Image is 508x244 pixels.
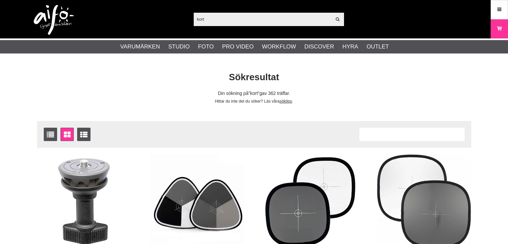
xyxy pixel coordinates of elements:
[280,99,292,104] a: söktips
[215,99,279,104] span: Hittar du inte det du söker? Läs våra
[44,128,57,141] a: Listvisning
[194,14,332,24] input: Sök produkter ...
[32,71,476,84] h1: Sökresultat
[304,42,334,51] a: Discover
[262,42,296,51] a: Workflow
[60,128,74,141] a: Fönstervisning
[222,42,253,51] a: Pro Video
[120,42,160,51] a: Varumärken
[218,91,290,96] span: Din sökning på gav 362 träffar.
[77,128,91,141] a: Utökad listvisning
[168,42,190,51] a: Studio
[248,91,260,96] span: kort
[34,5,74,35] img: logo.png
[366,42,389,51] a: Outlet
[292,99,293,104] span: .
[342,42,358,51] a: Hyra
[198,42,214,51] a: Foto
